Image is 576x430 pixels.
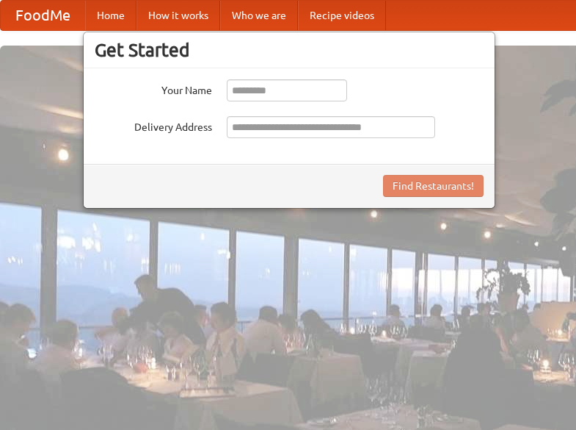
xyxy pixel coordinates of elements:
[220,1,298,30] a: Who we are
[298,1,386,30] a: Recipe videos
[136,1,220,30] a: How it works
[95,116,212,135] label: Delivery Address
[383,175,484,197] button: Find Restaurants!
[85,1,136,30] a: Home
[95,79,212,98] label: Your Name
[95,39,484,61] h3: Get Started
[1,1,85,30] a: FoodMe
